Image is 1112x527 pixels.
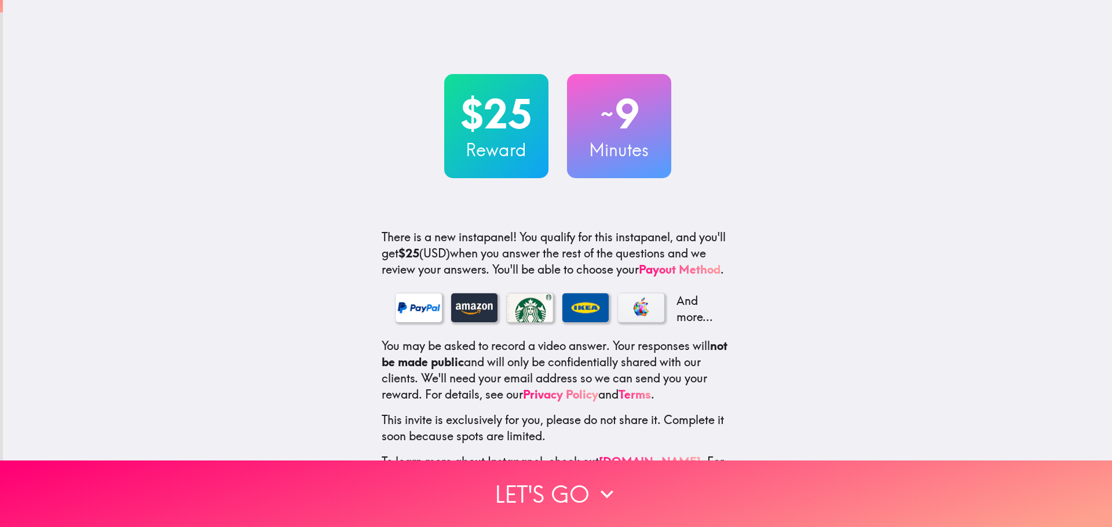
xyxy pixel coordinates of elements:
[382,412,734,444] p: This invite is exclusively for you, please do not share it. Complete it soon because spots are li...
[599,454,701,469] a: [DOMAIN_NAME]
[639,262,720,277] a: Payout Method
[674,293,720,325] p: And more...
[523,387,598,401] a: Privacy Policy
[567,90,671,138] h2: 9
[567,138,671,162] h3: Minutes
[382,454,734,502] p: To learn more about Instapanel, check out . For questions or help, email us at .
[619,387,651,401] a: Terms
[444,90,548,138] h2: $25
[382,338,727,369] b: not be made public
[382,338,734,403] p: You may be asked to record a video answer. Your responses will and will only be confidentially sh...
[382,229,734,278] p: You qualify for this instapanel, and you'll get (USD) when you answer the rest of the questions a...
[599,97,615,131] span: ~
[398,246,419,260] b: $25
[382,230,517,244] span: There is a new instapanel!
[444,138,548,162] h3: Reward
